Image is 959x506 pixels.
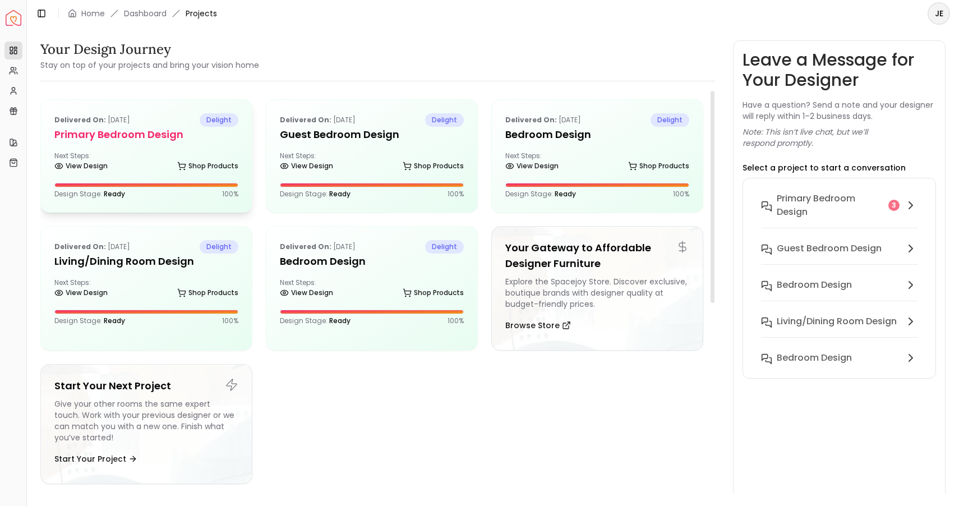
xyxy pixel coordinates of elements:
[280,151,464,174] div: Next Steps:
[628,158,689,174] a: Shop Products
[200,113,238,127] span: delight
[54,151,238,174] div: Next Steps:
[743,126,937,149] p: Note: This isn’t live chat, but we’ll respond promptly.
[124,8,167,19] a: Dashboard
[104,189,125,199] span: Ready
[403,285,464,301] a: Shop Products
[929,3,949,24] span: JE
[505,127,689,142] h5: Bedroom Design
[752,347,927,369] button: Bedroom Design
[505,276,689,310] div: Explore the Spacejoy Store. Discover exclusive, boutique brands with designer quality at budget-f...
[403,158,464,174] a: Shop Products
[743,162,906,173] p: Select a project to start a conversation
[425,113,464,127] span: delight
[40,40,259,58] h3: Your Design Journey
[505,240,689,272] h5: Your Gateway to Affordable Designer Furniture
[673,190,689,199] p: 100 %
[54,242,106,251] b: Delivered on:
[54,158,108,174] a: View Design
[280,278,464,301] div: Next Steps:
[280,254,464,269] h5: Bedroom Design
[505,151,689,174] div: Next Steps:
[280,316,351,325] p: Design Stage:
[54,254,238,269] h5: Living/Dining Room Design
[54,113,130,127] p: [DATE]
[54,448,137,470] button: Start Your Project
[54,285,108,301] a: View Design
[505,115,557,125] b: Delivered on:
[68,8,217,19] nav: breadcrumb
[651,113,689,127] span: delight
[186,8,217,19] span: Projects
[280,115,331,125] b: Delivered on:
[54,398,238,443] div: Give your other rooms the same expert touch. Work with your previous designer or we can match you...
[54,278,238,301] div: Next Steps:
[329,189,351,199] span: Ready
[6,10,21,26] img: Spacejoy Logo
[54,378,238,394] h5: Start Your Next Project
[752,310,927,347] button: Living/Dining Room Design
[505,314,571,337] button: Browse Store
[505,190,576,199] p: Design Stage:
[280,190,351,199] p: Design Stage:
[54,115,106,125] b: Delivered on:
[491,226,703,351] a: Your Gateway to Affordable Designer FurnitureExplore the Spacejoy Store. Discover exclusive, bout...
[222,190,238,199] p: 100 %
[177,285,238,301] a: Shop Products
[329,316,351,325] span: Ready
[425,240,464,254] span: delight
[280,242,331,251] b: Delivered on:
[505,113,581,127] p: [DATE]
[752,187,927,237] button: Primary Bedroom design3
[222,316,238,325] p: 100 %
[40,364,252,484] a: Start Your Next ProjectGive your other rooms the same expert touch. Work with your previous desig...
[555,189,576,199] span: Ready
[928,2,950,25] button: JE
[777,351,852,365] h6: Bedroom Design
[448,316,464,325] p: 100 %
[777,192,884,219] h6: Primary Bedroom design
[888,200,900,211] div: 3
[54,316,125,325] p: Design Stage:
[6,10,21,26] a: Spacejoy
[200,240,238,254] span: delight
[280,158,333,174] a: View Design
[40,59,259,71] small: Stay on top of your projects and bring your vision home
[777,242,882,255] h6: Guest Bedroom design
[743,50,937,90] h3: Leave a Message for Your Designer
[777,278,852,292] h6: Bedroom Design
[752,237,927,274] button: Guest Bedroom design
[280,240,356,254] p: [DATE]
[448,190,464,199] p: 100 %
[54,190,125,199] p: Design Stage:
[743,99,937,122] p: Have a question? Send a note and your designer will reply within 1–2 business days.
[177,158,238,174] a: Shop Products
[505,158,559,174] a: View Design
[280,113,356,127] p: [DATE]
[280,285,333,301] a: View Design
[280,127,464,142] h5: Guest Bedroom design
[104,316,125,325] span: Ready
[81,8,105,19] a: Home
[752,274,927,310] button: Bedroom Design
[777,315,897,328] h6: Living/Dining Room Design
[54,127,238,142] h5: Primary Bedroom design
[54,240,130,254] p: [DATE]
